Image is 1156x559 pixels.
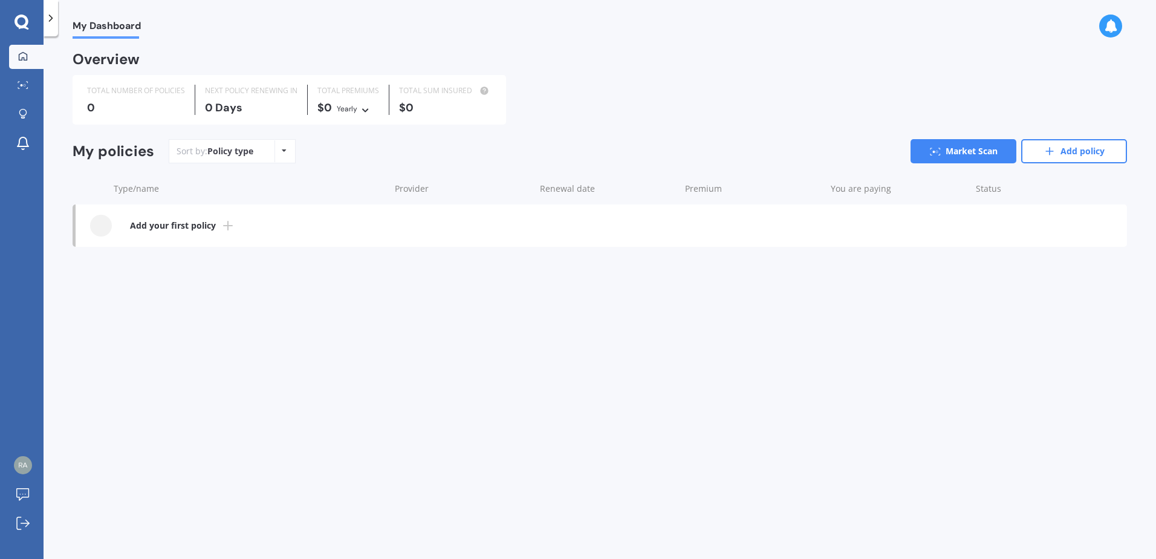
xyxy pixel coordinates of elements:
[205,85,297,97] div: NEXT POLICY RENEWING IN
[399,102,492,114] div: $0
[114,183,385,195] div: Type/name
[73,20,141,36] span: My Dashboard
[317,102,379,115] div: $0
[1021,139,1127,163] a: Add policy
[130,220,216,232] b: Add your first policy
[317,85,379,97] div: TOTAL PREMIUMS
[976,183,1067,195] div: Status
[87,102,185,114] div: 0
[540,183,675,195] div: Renewal date
[73,53,140,65] div: Overview
[76,204,1127,247] a: Add your first policy
[399,85,492,97] div: TOTAL SUM INSURED
[87,85,185,97] div: TOTAL NUMBER OF POLICIES
[205,102,297,114] div: 0 Days
[911,139,1016,163] a: Market Scan
[831,183,966,195] div: You are paying
[337,103,357,115] div: Yearly
[177,145,253,157] div: Sort by:
[207,145,253,157] div: Policy type
[73,143,154,160] div: My policies
[685,183,820,195] div: Premium
[395,183,530,195] div: Provider
[14,456,32,474] img: 7c02d29ab6f091c491f8eb08aa9bc3dd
